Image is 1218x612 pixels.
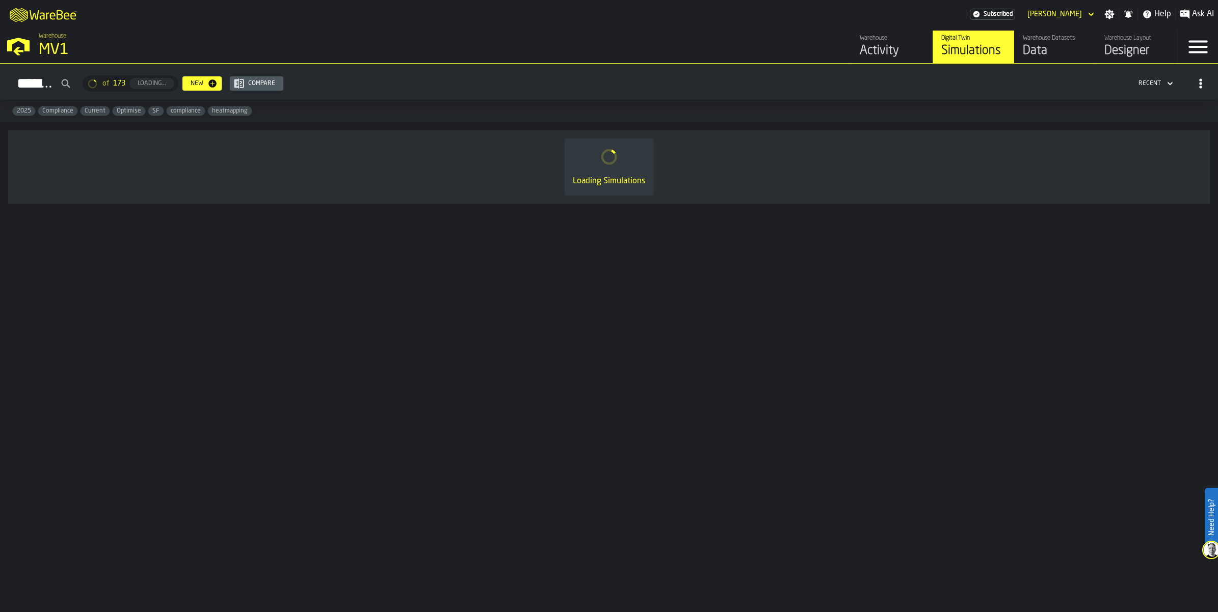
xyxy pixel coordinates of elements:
[1014,31,1096,63] a: link-to-/wh/i/3ccf57d1-1e0c-4a81-a3bb-c2011c5f0d50/data
[102,79,109,88] span: of
[941,35,1006,42] div: Digital Twin
[1206,489,1217,546] label: Need Help?
[984,11,1013,18] span: Subscribed
[1027,10,1082,18] div: DropdownMenuValue-Jules McBlain
[113,79,125,88] span: 173
[129,78,174,89] button: button-Loading...
[1104,43,1169,59] div: Designer
[1119,9,1137,19] label: button-toggle-Notifications
[208,107,252,115] span: heatmapping
[113,107,145,115] span: Optimise
[860,43,924,59] div: Activity
[182,76,222,91] button: button-New
[230,76,283,91] button: button-Compare
[851,31,933,63] a: link-to-/wh/i/3ccf57d1-1e0c-4a81-a3bb-c2011c5f0d50/feed/
[1154,8,1171,20] span: Help
[1096,31,1177,63] a: link-to-/wh/i/3ccf57d1-1e0c-4a81-a3bb-c2011c5f0d50/designer
[860,35,924,42] div: Warehouse
[8,130,1210,204] div: ItemListCard-
[1104,35,1169,42] div: Warehouse Layout
[970,9,1015,20] div: Menu Subscription
[1023,43,1088,59] div: Data
[134,80,170,87] div: Loading...
[81,107,110,115] span: Current
[38,107,77,115] span: Compliance
[244,80,279,87] div: Compare
[1176,8,1218,20] label: button-toggle-Ask AI
[187,80,207,87] div: New
[39,33,66,40] span: Warehouse
[970,9,1015,20] a: link-to-/wh/i/3ccf57d1-1e0c-4a81-a3bb-c2011c5f0d50/settings/billing
[933,31,1014,63] a: link-to-/wh/i/3ccf57d1-1e0c-4a81-a3bb-c2011c5f0d50/simulations
[1178,31,1218,63] label: button-toggle-Menu
[1100,9,1119,19] label: button-toggle-Settings
[1138,8,1175,20] label: button-toggle-Help
[1023,35,1088,42] div: Warehouse Datasets
[148,107,164,115] span: SF
[78,75,182,92] div: ButtonLoadMore-Loading...-Prev-First-Last
[13,107,35,115] span: 2025
[1134,77,1175,90] div: DropdownMenuValue-4
[167,107,205,115] span: compliance
[573,175,645,187] div: Loading Simulations
[1023,8,1096,20] div: DropdownMenuValue-Jules McBlain
[1138,80,1161,87] div: DropdownMenuValue-4
[1192,8,1214,20] span: Ask AI
[941,43,1006,59] div: Simulations
[39,41,314,59] div: MV1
